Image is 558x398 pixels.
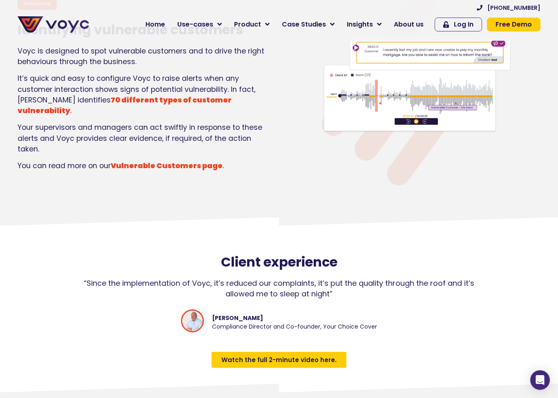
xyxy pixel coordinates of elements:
p: Your supervisors and managers can act swiftly in response to these alerts and Voyc provides clear... [18,122,267,154]
span: Job title [108,66,136,76]
span: Product [234,20,261,29]
span: About us [394,20,424,29]
a: Vulnerable Customers page [111,161,223,171]
div: Slides [81,278,477,351]
a: Case Studies [276,16,341,33]
span: Watch the full 2-minute video here. [221,357,337,363]
div: Open Intercom Messenger [530,370,550,390]
a: [PHONE_NUMBER] [477,5,540,11]
p: It’s quick and easy to configure Voyc to raise alerts when any customer interaction shows signs o... [18,73,267,116]
span: Log In [454,21,473,28]
a: Use-cases [171,16,228,33]
a: Log In [435,18,482,31]
img: Keith Jones [181,309,204,332]
span: Compliance Director and Co-founder, Your Choice Cover [212,322,377,331]
a: Product [228,16,276,33]
img: voyc-full-logo [18,16,89,33]
span: Case Studies [282,20,326,29]
span: Insights [347,20,373,29]
span: Phone [108,33,129,42]
span: Free Demo [496,21,532,28]
span: Use-cases [177,20,213,29]
a: 70 different types of customer vulnerability [18,95,232,116]
a: Home [139,16,171,33]
span: [PHONE_NUMBER] [487,5,540,11]
p: Voyc is designed to spot vulnerable customers and to drive the right behaviours through the busin... [18,46,267,67]
p: You can read more on our . [18,160,267,171]
a: About us [388,16,430,33]
a: Insights [341,16,388,33]
a: Privacy Policy [168,170,207,178]
span: [PERSON_NAME] [212,314,377,322]
div: “Since the implementation of Voyc, it’s reduced our complaints, it’s put the quality through the ... [81,278,477,299]
span: Home [145,20,165,29]
h2: Client experience [4,254,554,270]
a: Free Demo [487,18,540,31]
a: Watch the full 2-minute video here. [212,352,346,368]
